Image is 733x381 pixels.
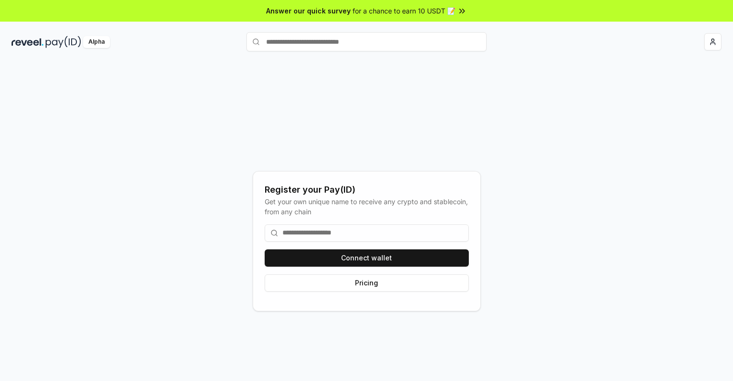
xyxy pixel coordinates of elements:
div: Register your Pay(ID) [265,183,469,197]
div: Alpha [83,36,110,48]
div: Get your own unique name to receive any crypto and stablecoin, from any chain [265,197,469,217]
span: Answer our quick survey [266,6,351,16]
span: for a chance to earn 10 USDT 📝 [353,6,455,16]
button: Connect wallet [265,249,469,267]
img: pay_id [46,36,81,48]
img: reveel_dark [12,36,44,48]
button: Pricing [265,274,469,292]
